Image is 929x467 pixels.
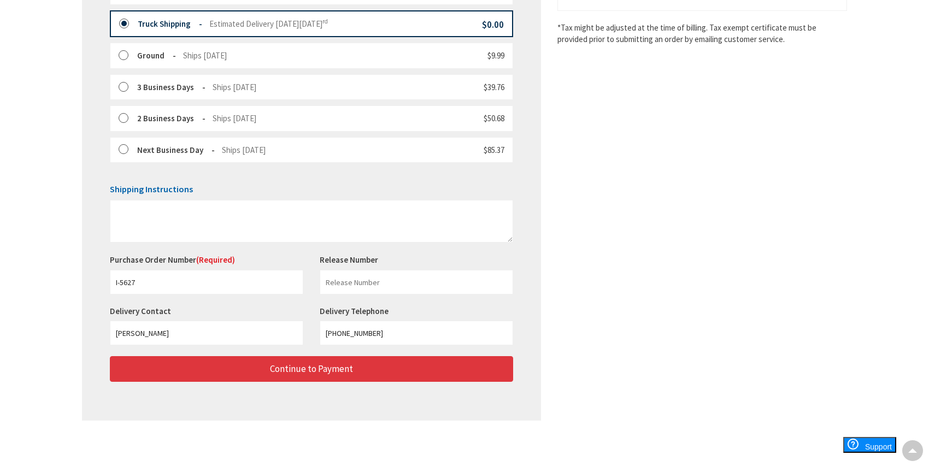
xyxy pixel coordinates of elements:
span: Shipping Instructions [110,184,193,194]
strong: Ground [137,50,176,61]
span: $9.99 [487,50,504,61]
input: Release Number [320,270,513,294]
label: Delivery Contact [110,306,174,316]
span: $50.68 [484,113,504,123]
strong: Next Business Day [137,145,215,155]
: *Tax might be adjusted at the time of billing. Tax exempt certificate must be provided prior to s... [557,22,847,45]
label: Purchase Order Number [110,254,235,265]
span: Estimated Delivery [DATE][DATE] [209,19,328,29]
span: Continue to Payment [270,363,353,375]
span: $39.76 [484,82,504,92]
span: $0.00 [482,19,504,31]
strong: Truck Shipping [138,19,202,29]
strong: 2 Business Days [137,113,205,123]
span: Ships [DATE] [183,50,227,61]
span: Ships [DATE] [222,145,266,155]
label: Release Number [320,254,378,265]
span: (Required) [196,255,235,265]
label: Delivery Telephone [320,306,391,316]
button: Continue to Payment [110,356,513,382]
sup: rd [322,17,328,25]
span: Ships [DATE] [213,82,256,92]
iframe: Opens a widget where you can find more information [823,437,896,464]
span: $85.37 [484,145,504,155]
input: Purchase Order Number [110,270,303,294]
strong: 3 Business Days [137,82,205,92]
span: Ships [DATE] [213,113,256,123]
